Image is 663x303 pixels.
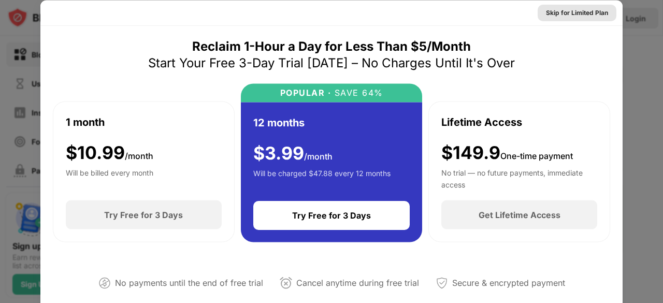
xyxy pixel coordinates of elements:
div: Cancel anytime during free trial [296,276,419,291]
div: $ 10.99 [66,142,153,163]
img: not-paying [98,277,111,289]
div: 12 months [253,114,305,130]
div: SAVE 64% [331,88,383,97]
div: Lifetime Access [441,114,522,129]
div: Try Free for 3 Days [292,210,371,221]
div: Secure & encrypted payment [452,276,565,291]
div: Get Lifetime Access [479,210,560,220]
div: Skip for Limited Plan [546,7,608,18]
div: Try Free for 3 Days [104,210,183,220]
div: No payments until the end of free trial [115,276,263,291]
div: $ 3.99 [253,142,333,164]
div: No trial — no future payments, immediate access [441,167,597,188]
img: secured-payment [436,277,448,289]
div: Will be charged $47.88 every 12 months [253,168,391,189]
div: Will be billed every month [66,167,153,188]
div: 1 month [66,114,105,129]
div: Reclaim 1-Hour a Day for Less Than $5/Month [192,38,471,54]
img: cancel-anytime [280,277,292,289]
span: /month [304,151,333,161]
div: Start Your Free 3-Day Trial [DATE] – No Charges Until It's Over [148,54,515,71]
span: One-time payment [500,150,573,161]
div: $149.9 [441,142,573,163]
div: POPULAR · [280,88,331,97]
span: /month [125,150,153,161]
